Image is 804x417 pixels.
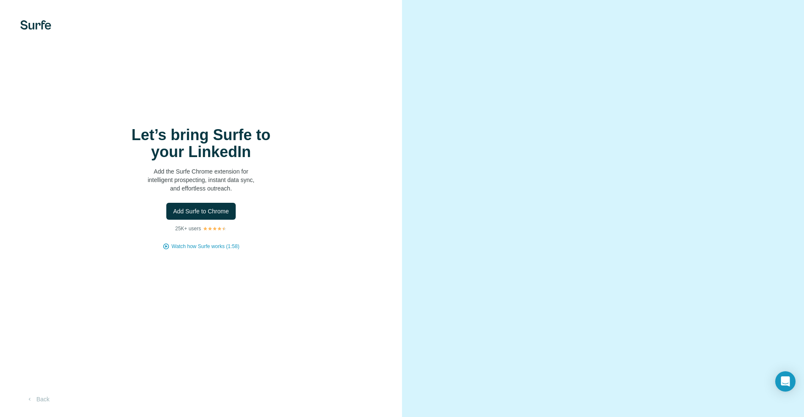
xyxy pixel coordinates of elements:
[116,167,286,193] p: Add the Surfe Chrome extension for intelligent prospecting, instant data sync, and effortless out...
[20,20,51,30] img: Surfe's logo
[203,226,227,231] img: Rating Stars
[166,203,236,220] button: Add Surfe to Chrome
[775,371,796,392] div: Open Intercom Messenger
[116,127,286,160] h1: Let’s bring Surfe to your LinkedIn
[20,392,55,407] button: Back
[175,225,201,232] p: 25K+ users
[171,243,239,250] button: Watch how Surfe works (1:58)
[173,207,229,215] span: Add Surfe to Chrome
